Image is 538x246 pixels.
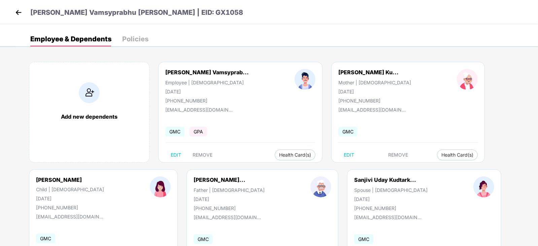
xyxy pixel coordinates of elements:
[194,176,245,183] div: [PERSON_NAME]...
[275,150,315,160] button: Health Card(s)
[165,69,249,76] div: [PERSON_NAME] Vamsyprab...
[13,7,24,17] img: back
[36,214,103,219] div: [EMAIL_ADDRESS][DOMAIN_NAME]
[36,187,104,192] div: Child | [DEMOGRAPHIC_DATA]
[194,196,265,202] div: [DATE]
[441,153,473,157] span: Health Card(s)
[30,36,111,42] div: Employee & Dependents
[338,150,360,160] button: EDIT
[354,187,428,193] div: Spouse | [DEMOGRAPHIC_DATA]
[36,113,142,120] div: Add new dependents
[36,205,104,210] div: [PHONE_NUMBER]
[194,234,213,244] span: GMC
[389,152,408,158] span: REMOVE
[383,150,414,160] button: REMOVE
[354,205,428,211] div: [PHONE_NUMBER]
[165,89,249,94] div: [DATE]
[338,69,399,76] div: [PERSON_NAME] Ku...
[338,80,411,85] div: Mother | [DEMOGRAPHIC_DATA]
[36,196,104,201] div: [DATE]
[354,176,416,183] div: Sanjivi Uday Kudtark...
[279,153,311,157] span: Health Card(s)
[36,176,104,183] div: [PERSON_NAME]
[437,150,478,160] button: Health Card(s)
[344,152,354,158] span: EDIT
[165,98,249,104] div: [PHONE_NUMBER]
[171,152,181,158] span: EDIT
[165,80,249,85] div: Employee | [DEMOGRAPHIC_DATA]
[165,127,184,136] span: GMC
[122,36,148,42] div: Policies
[310,176,331,197] img: profileImage
[150,176,171,197] img: profileImage
[338,107,406,113] div: [EMAIL_ADDRESS][DOMAIN_NAME]
[194,187,265,193] div: Father | [DEMOGRAPHIC_DATA]
[30,7,243,18] p: [PERSON_NAME] Vamsyprabhu [PERSON_NAME] | EID: GX1058
[354,196,428,202] div: [DATE]
[193,152,212,158] span: REMOVE
[190,127,207,136] span: GPA
[457,69,478,90] img: profileImage
[165,107,233,113] div: [EMAIL_ADDRESS][DOMAIN_NAME]
[187,150,218,160] button: REMOVE
[354,214,422,220] div: [EMAIL_ADDRESS][DOMAIN_NAME]
[473,176,494,197] img: profileImage
[338,127,358,136] span: GMC
[338,98,411,104] div: [PHONE_NUMBER]
[165,150,187,160] button: EDIT
[295,69,315,90] img: profileImage
[194,205,265,211] div: [PHONE_NUMBER]
[194,214,261,220] div: [EMAIL_ADDRESS][DOMAIN_NAME]
[354,234,373,244] span: GMC
[338,89,411,94] div: [DATE]
[36,234,55,243] span: GMC
[79,82,100,103] img: addIcon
